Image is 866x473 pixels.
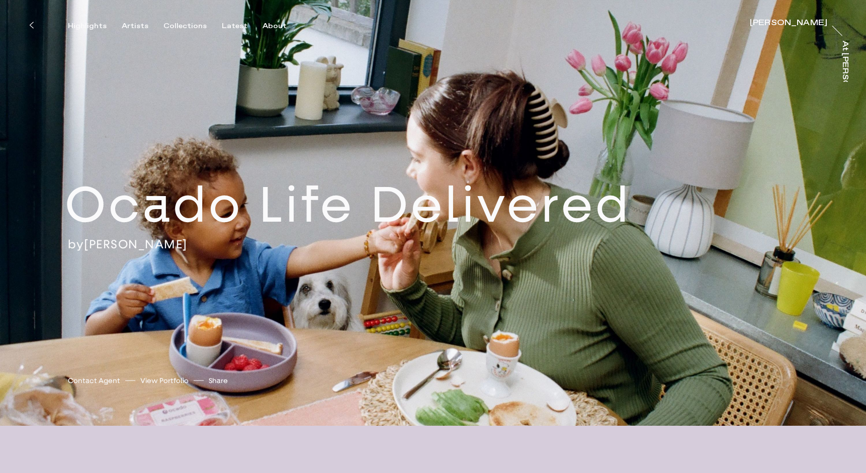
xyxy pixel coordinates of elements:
button: About [263,22,302,31]
div: Artists [122,22,148,31]
div: Latest [222,22,247,31]
div: Highlights [68,22,107,31]
button: Share [209,374,228,388]
div: About [263,22,287,31]
button: Collections [163,22,222,31]
button: Highlights [68,22,122,31]
a: At [PERSON_NAME] [839,41,849,82]
button: Latest [222,22,263,31]
a: Contact Agent [68,375,120,386]
div: Collections [163,22,207,31]
h2: Ocado Life Delivered [65,174,699,237]
span: by [68,237,84,252]
a: View Portfolio [140,375,189,386]
div: At [PERSON_NAME] [841,41,849,131]
button: Artists [122,22,163,31]
a: [PERSON_NAME] [750,19,827,29]
a: [PERSON_NAME] [84,237,188,252]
